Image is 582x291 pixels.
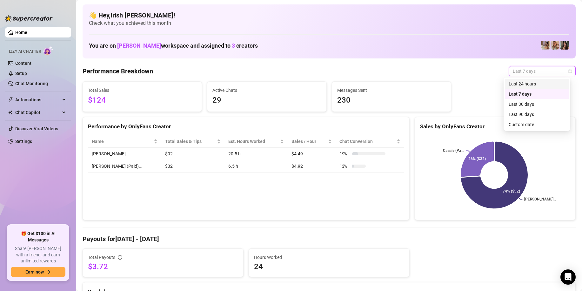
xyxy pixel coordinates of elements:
[83,67,153,76] h4: Performance Breakdown
[15,139,32,144] a: Settings
[88,87,197,94] span: Total Sales
[15,107,60,118] span: Chat Copilot
[560,269,576,285] div: Open Intercom Messenger
[509,80,565,87] div: Last 24 hours
[165,138,215,145] span: Total Sales & Tips
[541,41,550,50] img: Cassie (Paid)
[88,261,238,272] span: $3.72
[88,148,161,160] td: [PERSON_NAME]…
[254,261,404,272] span: 24
[336,135,404,148] th: Chat Conversion
[89,42,258,49] h1: You are on workspace and assigned to creators
[89,20,569,27] span: Check what you achieved this month
[505,99,569,109] div: Last 30 days
[15,30,27,35] a: Home
[92,138,152,145] span: Name
[288,148,336,160] td: $4.49
[291,138,327,145] span: Sales / Hour
[288,135,336,148] th: Sales / Hour
[551,41,559,50] img: Martina
[118,255,122,260] span: info-circle
[420,122,570,131] div: Sales by OnlyFans Creator
[5,15,53,22] img: logo-BBDzfeDw.svg
[88,122,404,131] div: Performance by OnlyFans Creator
[509,121,565,128] div: Custom date
[117,42,161,49] span: [PERSON_NAME]
[232,42,235,49] span: 3
[224,160,288,173] td: 6.5 h
[43,46,53,55] img: AI Chatter
[339,138,395,145] span: Chat Conversion
[11,267,65,277] button: Earn nowarrow-right
[15,71,27,76] a: Setup
[339,163,350,170] span: 13 %
[88,94,197,106] span: $124
[88,135,161,148] th: Name
[161,160,224,173] td: $32
[15,126,58,131] a: Discover Viral Videos
[337,94,446,106] span: 230
[161,135,224,148] th: Total Sales & Tips
[509,91,565,98] div: Last 7 days
[88,254,115,261] span: Total Payouts
[46,270,51,274] span: arrow-right
[560,41,569,50] img: Cassie (Free)
[568,69,572,73] span: calendar
[15,61,31,66] a: Content
[288,160,336,173] td: $4.92
[505,119,569,130] div: Custom date
[339,150,350,157] span: 19 %
[89,11,569,20] h4: 👋 Hey, Irish [PERSON_NAME] !
[524,197,556,202] text: [PERSON_NAME]…
[25,269,44,274] span: Earn now
[161,148,224,160] td: $92
[505,89,569,99] div: Last 7 days
[11,246,65,264] span: Share [PERSON_NAME] with a friend, and earn unlimited rewards
[8,110,12,115] img: Chat Copilot
[212,87,321,94] span: Active Chats
[15,81,48,86] a: Chat Monitoring
[88,160,161,173] td: [PERSON_NAME] (Paid)…
[224,148,288,160] td: 20.5 h
[212,94,321,106] span: 29
[513,66,572,76] span: Last 7 days
[254,254,404,261] span: Hours Worked
[9,49,41,55] span: Izzy AI Chatter
[505,109,569,119] div: Last 90 days
[505,79,569,89] div: Last 24 hours
[337,87,446,94] span: Messages Sent
[509,111,565,118] div: Last 90 days
[11,231,65,243] span: 🎁 Get $100 in AI Messages
[443,149,464,153] text: Cassie (Pa...
[8,97,13,102] span: thunderbolt
[228,138,279,145] div: Est. Hours Worked
[83,234,576,243] h4: Payouts for [DATE] - [DATE]
[509,101,565,108] div: Last 30 days
[15,95,60,105] span: Automations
